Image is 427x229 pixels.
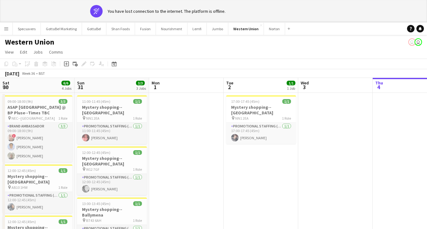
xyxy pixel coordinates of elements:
a: Jobs [31,48,45,56]
span: Comms [49,49,63,55]
span: 1 Role [133,167,142,172]
span: 12:00-12:45 (45m) [82,150,110,155]
span: 1/1 [59,168,67,173]
div: [DATE] [5,70,19,77]
app-user-avatar: Booking & Talent Team [408,38,416,46]
a: Edit [17,48,30,56]
button: Fusion [135,23,156,35]
span: Week 36 [21,71,36,76]
span: 3 [300,83,309,91]
span: 30 [2,83,9,91]
span: 2 [225,83,233,91]
span: View [5,49,14,55]
span: Sun [77,80,85,86]
app-job-card: 12:00-12:45 (45m)1/1Mystery shopping--[GEOGRAPHIC_DATA] AB10 1HW1 RolePromotional Staffing (Myste... [2,165,72,213]
app-card-role: Promotional Staffing (Mystery Shopper)1/117:00-17:45 (45m)[PERSON_NAME] [226,123,296,144]
span: 1/1 [287,81,295,85]
span: 11:00-11:45 (45m) [82,99,110,104]
span: 17:00-17:45 (45m) [231,99,260,104]
div: 4 Jobs [62,86,71,91]
a: Comms [46,48,66,56]
span: 1 Role [133,218,142,223]
span: BT43 6AH [86,218,101,223]
h3: Mystery shopping--[GEOGRAPHIC_DATA] [77,104,147,116]
button: Lemfi [187,23,207,35]
app-card-role: Promotional Staffing (Mystery Shopper)1/112:00-12:45 (45m)[PERSON_NAME] [2,192,72,213]
span: 12:00-12:45 (45m) [7,219,36,224]
span: 1 Role [282,116,291,121]
span: 6/6 [61,81,70,85]
span: 4 [374,83,383,91]
span: NEC--[GEOGRAPHIC_DATA] [12,116,55,121]
span: 3/3 [136,81,145,85]
app-job-card: 09:00-18:00 (9h)3/3ASAP [GEOGRAPHIC_DATA] @ BP Pluse--Times TBC NEC--[GEOGRAPHIC_DATA]1 RoleBrand... [2,95,72,162]
span: 3/3 [59,99,67,104]
span: Wed [301,80,309,86]
span: Edit [20,49,27,55]
h1: Western Union [5,37,54,47]
span: Jobs [33,49,43,55]
span: 1 Role [58,185,67,190]
span: 12:00-12:45 (45m) [7,168,36,173]
div: You have lost connection to the internet. The platform is offline. [108,8,226,14]
button: Norton [264,23,285,35]
span: Mon [152,80,160,86]
div: 3 Jobs [136,86,146,91]
app-card-role: Promotional Staffing (Mystery Shopper)1/111:00-11:45 (45m)[PERSON_NAME] [77,123,147,144]
app-card-role: Promotional Staffing (Mystery Shopper)1/112:00-12:45 (45m)[PERSON_NAME] [77,174,147,195]
button: Jumbo [207,23,228,35]
div: 1 Job [287,86,295,91]
button: Nourishment [156,23,187,35]
span: ! [12,134,16,138]
h3: Mystery shopping--[GEOGRAPHIC_DATA] [2,174,72,185]
span: 1/1 [133,150,142,155]
button: Western Union [228,23,264,35]
span: Sat [2,80,9,86]
span: AB10 1HW [12,185,27,190]
span: 1 Role [133,116,142,121]
a: View [2,48,16,56]
span: NN1 2EA [235,116,249,121]
h3: ASAP [GEOGRAPHIC_DATA] @ BP Pluse--Times TBC [2,104,72,116]
span: 31 [76,83,85,91]
h3: Mystery shopping--[GEOGRAPHIC_DATA] [226,104,296,116]
app-card-role: Brand Ambassador3/309:00-18:00 (9h)![PERSON_NAME][PERSON_NAME][PERSON_NAME] [2,123,72,162]
h3: Mystery shopping--Ballymena [77,207,147,218]
button: Specsavers [13,23,41,35]
app-job-card: 11:00-11:45 (45m)1/1Mystery shopping--[GEOGRAPHIC_DATA] NN1 2EA1 RolePromotional Staffing (Myster... [77,95,147,144]
span: 1/1 [133,201,142,206]
app-job-card: 12:00-12:45 (45m)1/1Mystery shopping--[GEOGRAPHIC_DATA] W12 7GF1 RolePromotional Staffing (Myster... [77,146,147,195]
span: NN1 2EA [86,116,99,121]
span: 1 [151,83,160,91]
span: Thu [375,80,383,86]
button: Shan Foods [106,23,135,35]
app-job-card: 17:00-17:45 (45m)1/1Mystery shopping--[GEOGRAPHIC_DATA] NN1 2EA1 RolePromotional Staffing (Myster... [226,95,296,144]
div: BST [39,71,45,76]
h3: Mystery shopping--[GEOGRAPHIC_DATA] [77,155,147,167]
span: 13:00-13:45 (45m) [82,201,110,206]
span: 1/1 [133,99,142,104]
span: 1/1 [59,219,67,224]
button: GottaBe! [82,23,106,35]
span: 1 Role [58,116,67,121]
button: GottaBe! Marketing [41,23,82,35]
app-user-avatar: Booking & Talent Team [415,38,422,46]
span: W12 7GF [86,167,99,172]
span: 09:00-18:00 (9h) [7,99,33,104]
span: Tue [226,80,233,86]
span: 1/1 [282,99,291,104]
